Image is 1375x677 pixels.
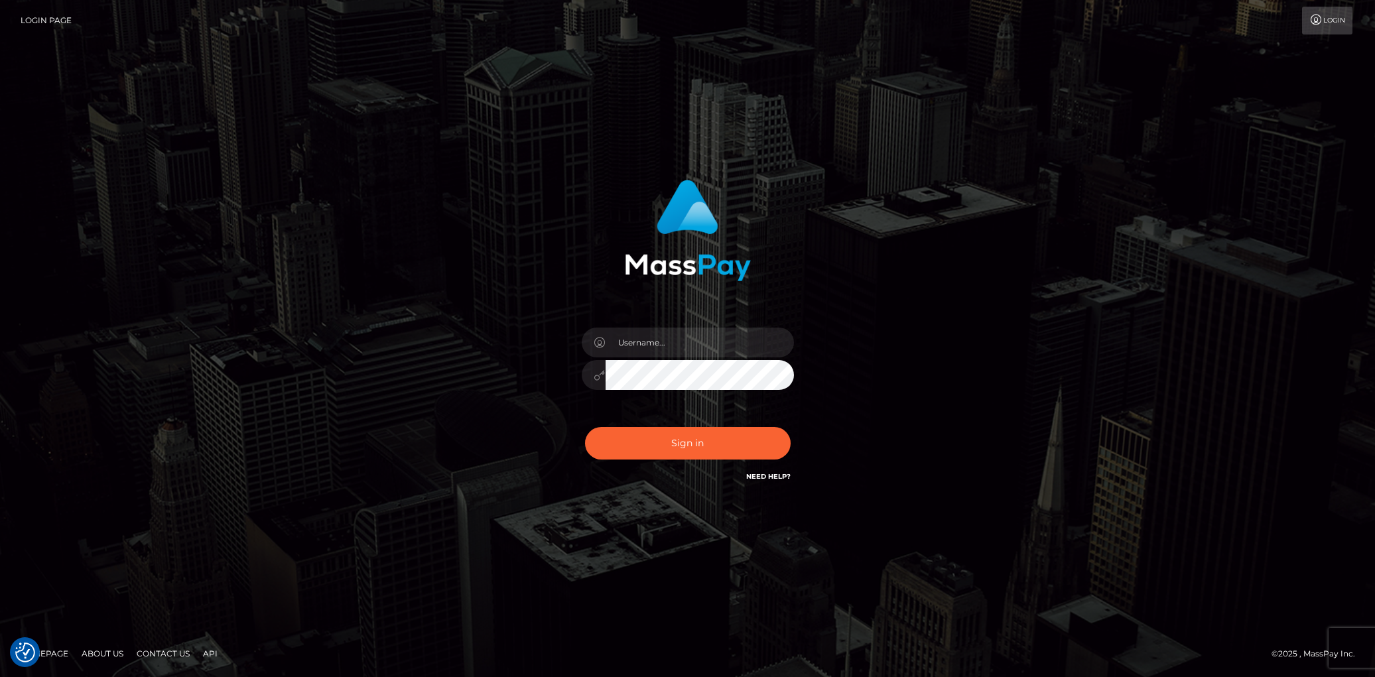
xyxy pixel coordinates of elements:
[21,7,72,34] a: Login Page
[746,472,791,481] a: Need Help?
[131,643,195,664] a: Contact Us
[15,643,35,662] img: Revisit consent button
[606,328,794,357] input: Username...
[625,180,751,281] img: MassPay Login
[198,643,223,664] a: API
[15,643,35,662] button: Consent Preferences
[76,643,129,664] a: About Us
[1302,7,1352,34] a: Login
[15,643,74,664] a: Homepage
[1272,646,1365,661] div: © 2025 , MassPay Inc.
[585,427,791,460] button: Sign in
